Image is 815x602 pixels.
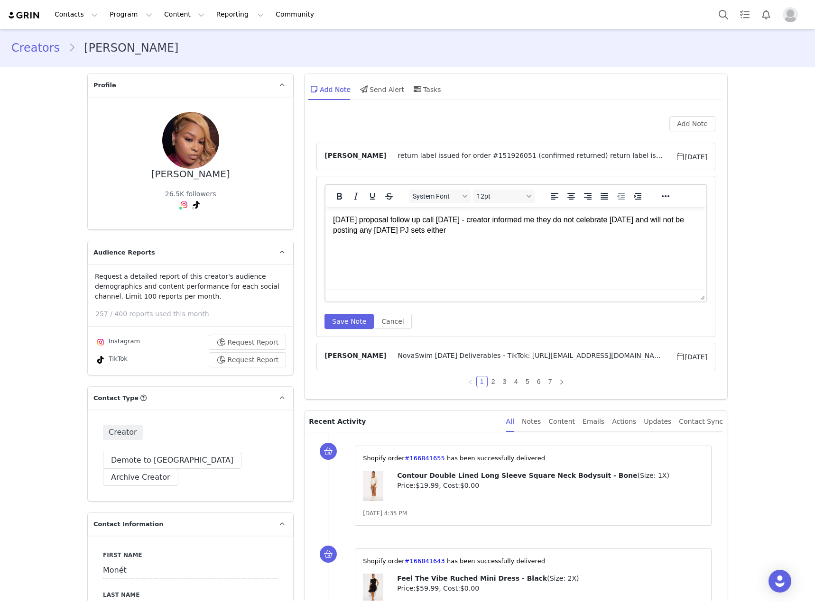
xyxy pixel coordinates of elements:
div: All [506,411,514,432]
a: 1 [477,376,487,387]
p: Please stay in touch with your account manager once you receive your package. [4,33,323,41]
button: Decrease indent [613,190,629,203]
img: instagram.svg [97,338,104,346]
button: Align left [546,190,563,203]
div: Notes [522,411,541,432]
div: Contact Sync [679,411,723,432]
span: [PERSON_NAME] [324,151,386,162]
p: Request a detailed report of this creator's audience demographics and content performance for eac... [95,272,286,301]
span: $59.99 [416,584,439,592]
li: 1 [476,376,488,387]
img: placeholder-profile.jpg [783,7,798,22]
div: Actions [612,411,636,432]
span: Ensure this link is in your bio: [23,69,109,77]
div: TikTok [95,354,128,365]
p: [DATE] proposal follow up call [DATE] - creator informed me they do not celebrate [DATE] and will... [4,4,323,19]
p: return label issued for #155604734 (confirmed returned) [4,32,323,40]
button: Underline [364,190,380,203]
a: Creators [11,39,68,56]
li: Next Page [556,376,567,387]
button: Add Note [669,116,715,131]
iframe: Rich Text Area [325,207,706,290]
span: $19.99 [416,482,439,489]
button: Contacts [49,4,103,25]
li: Previous Page [465,376,476,387]
span: $0.00 [460,482,479,489]
div: Emails [583,411,604,432]
span: [PERSON_NAME] [324,351,386,362]
button: Search [713,4,734,25]
p: ( ) [397,574,704,584]
li: 7 [545,376,556,387]
button: Align right [580,190,596,203]
a: #166841643 [404,557,445,565]
p: label issued for [4,61,323,68]
span: Audience Reports [93,248,155,257]
img: instagram.svg [180,201,188,209]
div: Send Alert [358,78,404,100]
a: HERE [178,62,197,69]
label: First Name [103,551,278,559]
p: Hi Monét, You order has been accepted! [4,4,323,27]
li: 2 [488,376,499,387]
p: ( ) [397,471,704,481]
p: return label issued for #154170052⁩ (confirmed returned) [4,18,323,26]
span: Like & comment on at least 3 posts on our Instagram [23,62,197,69]
button: Bold [331,190,347,203]
button: Profile [777,7,807,22]
a: 3 [500,376,510,387]
a: Community [270,4,324,25]
span: 166563551 [48,61,82,68]
button: Increase indent [630,190,646,203]
span: ⁨Shopify⁩ order⁨ ⁩ has been successfully delivered [363,557,545,565]
li: 5 [522,376,533,387]
button: Justify [596,190,612,203]
a: Tasks [734,4,755,25]
strong: Next Steps: [4,47,40,55]
i: icon: left [468,379,473,385]
a: 7 [545,376,556,387]
span: return label issued for order #151926051⁩ (confirmed returned) return label issued for #154170052... [386,151,675,162]
li: 6 [533,376,545,387]
a: #166841655 [404,455,445,462]
span: NovaSwim [DATE] Deliverables - TikTok: [URL][EMAIL_ADDRESS][DOMAIN_NAME][DOMAIN_NAME] [386,351,675,362]
div: Open Intercom Messenger [769,570,791,593]
button: Archive Creator [103,469,178,486]
span: Creator [103,425,143,440]
p: Price: , Cost: [397,481,704,491]
p: 257 / 400 reports used this month [95,309,293,319]
span: [DATE] [676,351,707,362]
span: $0.00 [460,584,479,592]
span: Sit tight and relax until your order delivers! [23,77,147,84]
span: Size: 1X [640,472,667,479]
div: Content [548,411,575,432]
li: 4 [510,376,522,387]
div: 26.5K followers [165,189,216,199]
a: 4 [511,376,521,387]
button: Italic [348,190,364,203]
span: Contact Type [93,393,139,403]
span: System Font [413,192,459,200]
p: return label issued for #157566556⁩ (confirmed returned) [4,46,323,54]
span: Contact Information [93,520,163,529]
span: Feel The Vibe Ruched Mini Dress - Black [397,575,547,582]
button: Reveal or hide additional toolbar items [658,190,674,203]
button: Font sizes [473,190,535,203]
p: Recent Activity [309,411,498,432]
div: Tasks [412,78,441,100]
button: Reporting [211,4,269,25]
div: Instagram [95,337,140,348]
